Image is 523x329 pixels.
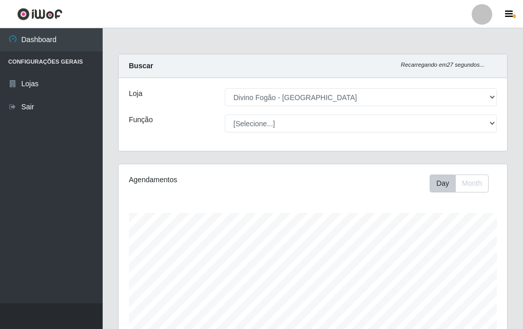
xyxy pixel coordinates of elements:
i: Recarregando em 27 segundos... [401,62,485,68]
div: Toolbar with button groups [430,175,497,192]
label: Loja [129,88,142,99]
img: CoreUI Logo [17,8,63,21]
div: Agendamentos [129,175,273,185]
div: First group [430,175,489,192]
strong: Buscar [129,62,153,70]
button: Month [455,175,489,192]
label: Função [129,114,153,125]
button: Day [430,175,456,192]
